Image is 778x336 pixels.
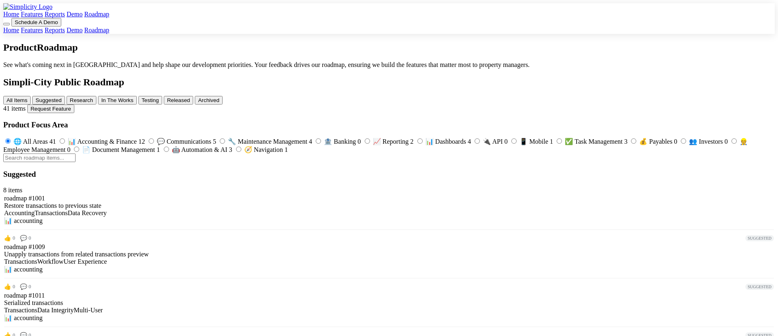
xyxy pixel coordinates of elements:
[745,235,774,241] div: Suggested
[4,299,774,307] div: Serialized transactions
[29,235,31,241] span: 0
[649,138,672,145] span: Payables
[60,138,65,144] input: 📊 Accounting & Finance 12
[157,146,160,153] span: 1
[3,27,19,33] a: Home
[220,138,225,144] input: 🔧 Maintenance Management 4
[3,154,76,162] input: Search roadmap items...
[417,138,423,144] input: 📊 Dashboards 4
[4,235,11,242] span: 👍
[67,96,96,105] button: Research
[631,138,636,144] input: 💰 Payables 0
[21,27,43,33] a: Features
[77,138,137,145] span: Accounting & Finance
[29,284,31,290] span: 0
[565,138,573,145] span: ✅
[20,283,27,290] span: 💬
[483,138,491,145] span: 🔌
[740,138,748,145] span: 👷
[32,96,65,105] button: Suggested
[11,18,61,27] button: Schedule A Demo
[213,138,216,145] span: 5
[4,217,12,224] span: 📊
[67,27,82,33] a: Demo
[383,138,409,145] span: Reporting
[138,138,145,145] span: 12
[639,138,647,145] span: 💰
[745,284,774,290] div: Suggested
[4,266,12,273] span: 📊
[519,138,528,145] span: 📱
[724,138,728,145] span: 0
[5,138,11,144] input: 🌐 All Areas 41
[624,138,627,145] span: 3
[84,27,109,33] a: Roadmap
[67,11,82,18] a: Demo
[164,147,169,152] input: 🤖 Automation & AI 3
[49,138,56,145] span: 41
[324,138,332,145] span: 🏦
[138,96,162,105] button: Testing
[228,138,236,145] span: 🔧
[4,195,774,202] div: roadmap #1001
[575,138,623,145] span: Task Management
[37,307,74,314] span: Data Integrity
[236,147,241,152] input: 🧭 Navigation 1
[373,138,381,145] span: 📈
[167,138,211,145] span: Communications
[426,138,434,145] span: 📊
[3,170,775,179] h3: Suggested
[285,146,288,153] span: 1
[3,146,65,153] span: Employee Management
[3,3,52,11] img: Simplicity Logo
[3,96,31,105] button: All Items
[64,258,107,265] span: User Experience
[229,146,232,153] span: 3
[410,138,414,145] span: 2
[731,138,737,144] input: 👷 Employee Management 0
[35,209,68,216] span: Transactions
[149,138,154,144] input: 💬 Communications 5
[238,138,307,145] span: Maintenance Management
[172,146,180,153] span: 🤖
[84,11,109,18] a: Roadmap
[68,209,107,216] span: Data Recovery
[3,120,775,129] h3: Product Focus Area
[511,138,517,144] input: 📱 Mobile 1
[3,11,19,18] a: Home
[365,138,370,144] input: 📈 Reporting 2
[92,146,155,153] span: Document Management
[358,138,361,145] span: 0
[13,235,15,241] span: 0
[674,138,677,145] span: 0
[68,138,76,145] span: 📊
[21,11,43,18] a: Features
[4,258,37,265] span: Transactions
[4,283,11,290] span: 👍
[14,217,42,224] span: accounting
[244,146,252,153] span: 🧭
[4,202,774,209] div: Restore transactions to previous state
[164,96,193,105] button: Released
[699,138,723,145] span: Investors
[98,96,137,105] button: In The Works
[3,77,775,88] h2: Simpli-City Public Roadmap
[20,235,27,242] span: 💬
[74,307,103,314] span: Multi-User
[4,314,12,321] span: 📊
[13,284,15,290] span: 0
[27,105,74,113] button: Request Feature
[550,138,553,145] span: 1
[67,146,70,153] span: 0
[309,138,312,145] span: 4
[14,266,42,273] span: accounting
[689,138,697,145] span: 👥
[37,42,78,53] span: Roadmap
[4,292,774,299] div: roadmap #1011
[316,138,321,144] input: 🏦 Banking 0
[74,147,79,152] input: 📄 Document Management 1
[3,42,775,53] h1: Product
[82,146,90,153] span: 📄
[529,138,548,145] span: Mobile
[3,187,22,194] span: 8 items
